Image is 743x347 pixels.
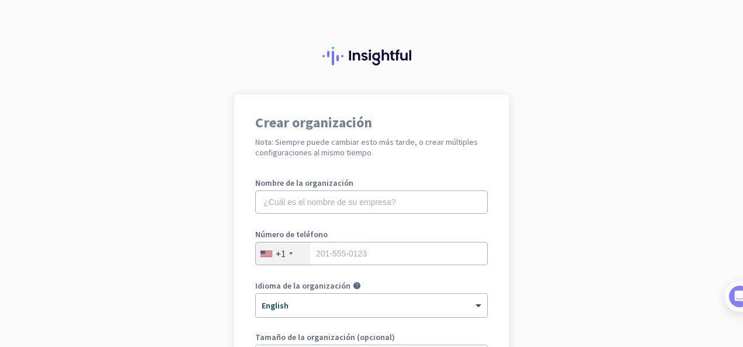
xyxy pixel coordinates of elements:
[255,242,488,265] input: 201-555-0123
[255,333,488,341] label: Tamaño de la organización (opcional)
[255,179,488,187] label: Nombre de la organización
[322,47,421,65] img: Insightful
[255,137,488,158] h2: Nota: Siempre puede cambiar esto más tarde, o crear múltiples configuraciones al mismo tiempo
[255,190,488,214] input: ¿Cuál es el nombre de su empresa?
[255,230,488,238] label: Número de teléfono
[276,248,286,259] div: +1
[353,282,361,290] i: help
[255,282,350,290] label: Idioma de la organización
[255,116,488,130] h1: Crear organización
